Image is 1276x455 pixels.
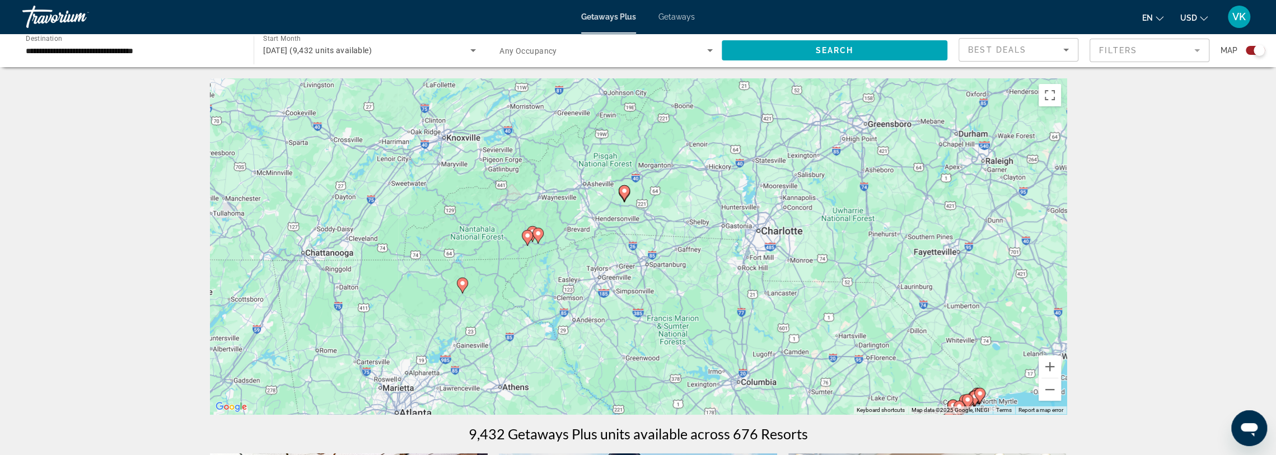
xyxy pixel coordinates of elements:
[213,400,250,414] a: Open this area in Google Maps (opens a new window)
[263,46,372,55] span: [DATE] (9,432 units available)
[857,406,905,414] button: Keyboard shortcuts
[1142,10,1163,26] button: Change language
[1039,84,1061,106] button: Toggle fullscreen view
[213,400,250,414] img: Google
[581,12,636,21] a: Getaways Plus
[499,46,557,55] span: Any Occupancy
[968,45,1026,54] span: Best Deals
[658,12,695,21] a: Getaways
[1231,410,1267,446] iframe: Button to launch messaging window
[1221,43,1237,58] span: Map
[816,46,854,55] span: Search
[1232,11,1246,22] span: VK
[722,40,947,60] button: Search
[1039,355,1061,378] button: Zoom in
[1090,38,1209,63] button: Filter
[469,425,808,442] h1: 9,432 Getaways Plus units available across 676 Resorts
[22,2,134,31] a: Travorium
[263,35,301,43] span: Start Month
[996,407,1012,413] a: Terms (opens in new tab)
[1180,10,1208,26] button: Change currency
[1224,5,1254,29] button: User Menu
[1142,13,1153,22] span: en
[1180,13,1197,22] span: USD
[912,407,989,413] span: Map data ©2025 Google, INEGI
[968,43,1069,57] mat-select: Sort by
[26,34,62,42] span: Destination
[1039,378,1061,401] button: Zoom out
[1018,407,1063,413] a: Report a map error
